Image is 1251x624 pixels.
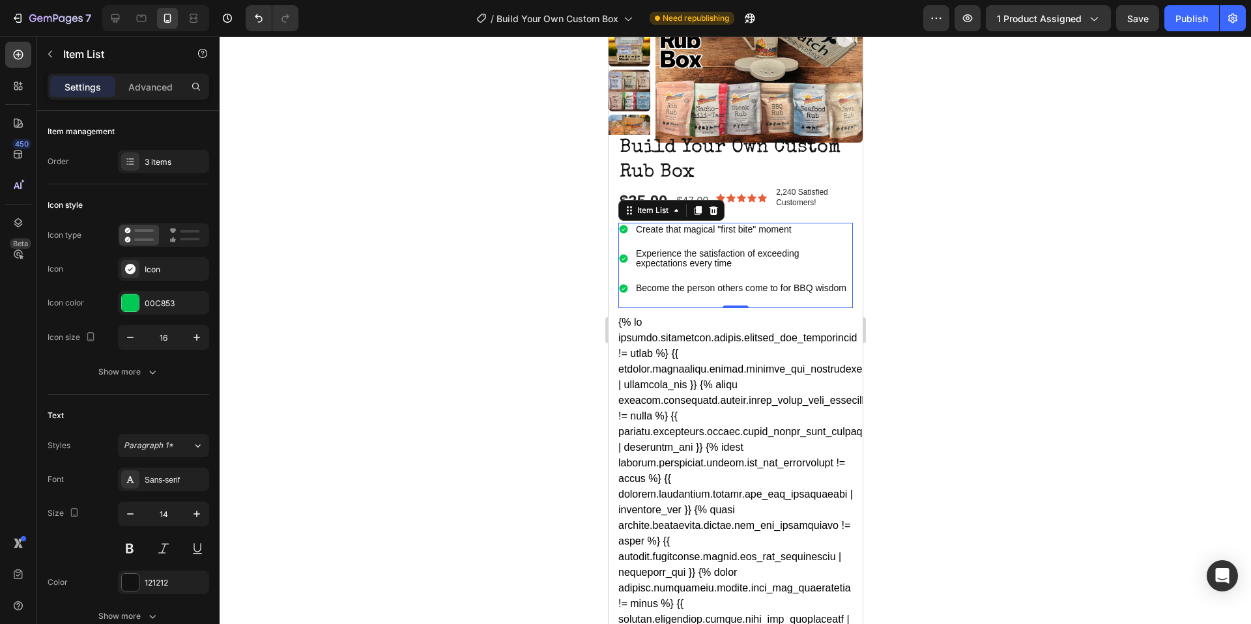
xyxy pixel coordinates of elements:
[128,80,173,94] p: Advanced
[48,505,82,522] div: Size
[145,298,206,309] div: 00C853
[48,199,83,211] div: Icon style
[145,577,206,589] div: 121212
[66,157,101,173] div: $47.00
[5,5,97,31] button: 7
[98,610,159,623] div: Show more
[1207,560,1238,591] div: Open Intercom Messenger
[663,12,729,24] span: Need republishing
[118,434,209,457] button: Paragraph 1*
[48,229,81,241] div: Icon type
[48,410,64,421] div: Text
[1175,12,1208,25] div: Publish
[48,156,69,167] div: Order
[63,46,174,62] p: Item List
[27,212,242,233] p: Experience the satisfaction of exceeding expectations every time
[10,98,244,150] h1: Build Your Own Custom Rub Box
[145,264,206,276] div: Icon
[145,156,206,168] div: 3 items
[167,151,243,171] p: 2,240 Satisfied Customers!
[1127,13,1149,24] span: Save
[48,263,63,275] div: Icon
[65,80,101,94] p: Settings
[10,238,31,249] div: Beta
[98,365,159,378] div: Show more
[48,440,70,451] div: Styles
[48,474,64,485] div: Font
[27,247,242,257] p: Become the person others come to for BBQ wisdom
[145,474,206,486] div: Sans-serif
[986,5,1111,31] button: 1 product assigned
[48,360,209,384] button: Show more
[124,440,173,451] span: Paragraph 1*
[609,36,863,624] iframe: Design area
[48,576,68,588] div: Color
[12,139,31,149] div: 450
[27,188,242,198] p: Create that magical "first bite" moment
[246,5,298,31] div: Undo/Redo
[496,12,618,25] span: Build Your Own Custom Box
[10,153,60,176] div: $35.00
[26,168,63,180] div: Item List
[48,329,98,347] div: Icon size
[491,12,494,25] span: /
[48,126,115,137] div: Item management
[997,12,1082,25] span: 1 product assigned
[48,297,84,309] div: Icon color
[1116,5,1159,31] button: Save
[85,10,91,26] p: 7
[1164,5,1219,31] button: Publish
